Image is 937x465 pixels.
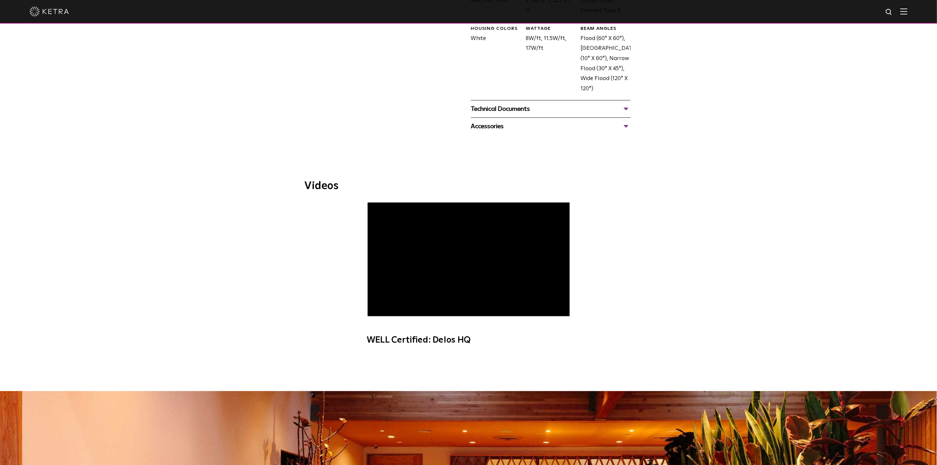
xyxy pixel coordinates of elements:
[30,7,69,16] img: ketra-logo-2019-white
[581,26,630,32] div: BEAM ANGLES
[305,181,633,191] h3: Videos
[471,104,631,114] div: Technical Documents
[576,26,630,94] div: Flood (60° X 60°), [GEOGRAPHIC_DATA] (10° X 60°), Narrow Flood (30° X 45°), Wide Flood (120° X 120°)
[900,8,907,14] img: Hamburger%20Nav.svg
[885,8,893,16] img: search icon
[471,121,631,132] div: Accessories
[526,26,576,32] div: WATTAGE
[471,26,521,32] div: HOUSING COLORS
[521,26,576,94] div: 8W/ft, 11.5W/ft, 17W/ft
[466,26,521,94] div: White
